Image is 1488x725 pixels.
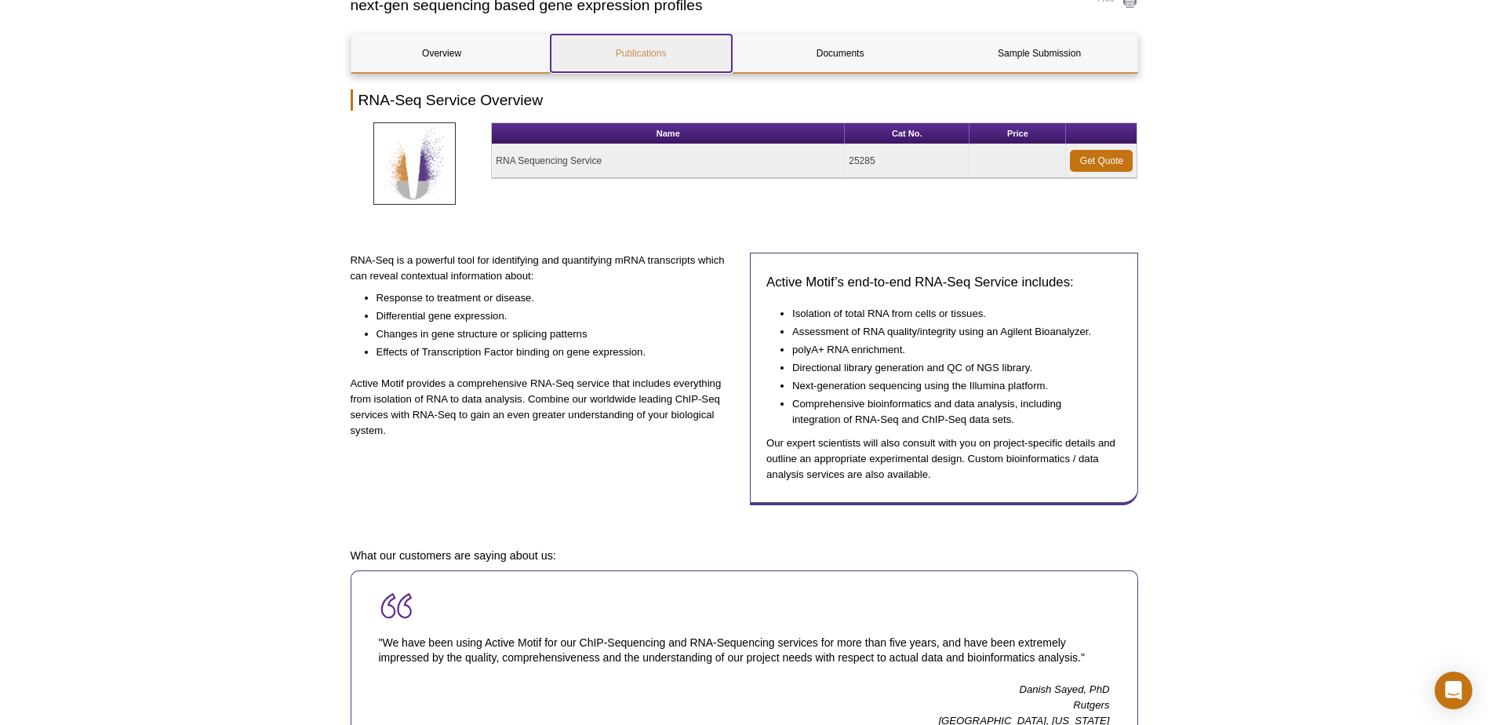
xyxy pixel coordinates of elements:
[845,123,970,144] th: Cat No.
[750,35,931,72] a: Documents
[492,123,845,144] th: Name
[377,288,723,306] li: Response to treatment or disease.
[377,342,723,360] li: Effects of Transcription Factor binding on gene expression.
[792,376,1106,394] li: Next-generation sequencing using the Illumina platform.
[379,620,1110,682] p: "We have been using Active Motif for our ChIP-Sequencing and RNA-Sequencing services for more tha...
[351,548,1138,563] h4: What our customers are saying about us:
[492,144,845,178] td: RNA Sequencing Service
[351,253,739,284] p: RNA-Seq is a powerful tool for identifying and quantifying mRNA transcripts which can reveal cont...
[792,322,1106,340] li: Assessment of RNA quality/integrity using an Agilent Bioanalyzer.
[792,394,1106,428] li: Comprehensive bioinformatics and data analysis, including integration of RNA-Seq and ChIP-Seq dat...
[949,35,1130,72] a: Sample Submission
[377,324,723,342] li: Changes in gene structure or splicing patterns
[1435,672,1472,709] div: Open Intercom Messenger
[766,435,1122,483] p: Our expert scientists will also consult with you on project-specific details and outline an appro...
[377,306,723,324] li: Differential gene expression.
[845,144,970,178] td: 25285
[1070,150,1133,172] a: Get Quote
[970,123,1066,144] th: Price
[351,89,1138,111] h2: RNA-Seq Service Overview
[351,35,533,72] a: Overview
[766,273,1122,292] h3: Active Motif’s end-to-end RNA-Seq Service includes:
[551,35,732,72] a: Publications
[792,358,1106,376] li: Directional library generation and QC of NGS library.
[792,304,1106,322] li: Isolation of total RNA from cells or tissues.
[792,340,1106,358] li: polyA+ RNA enrichment.
[351,376,739,439] p: Active Motif provides a comprehensive RNA-Seq service that includes everything from isolation of ...
[373,122,456,205] img: RNA-Seq Services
